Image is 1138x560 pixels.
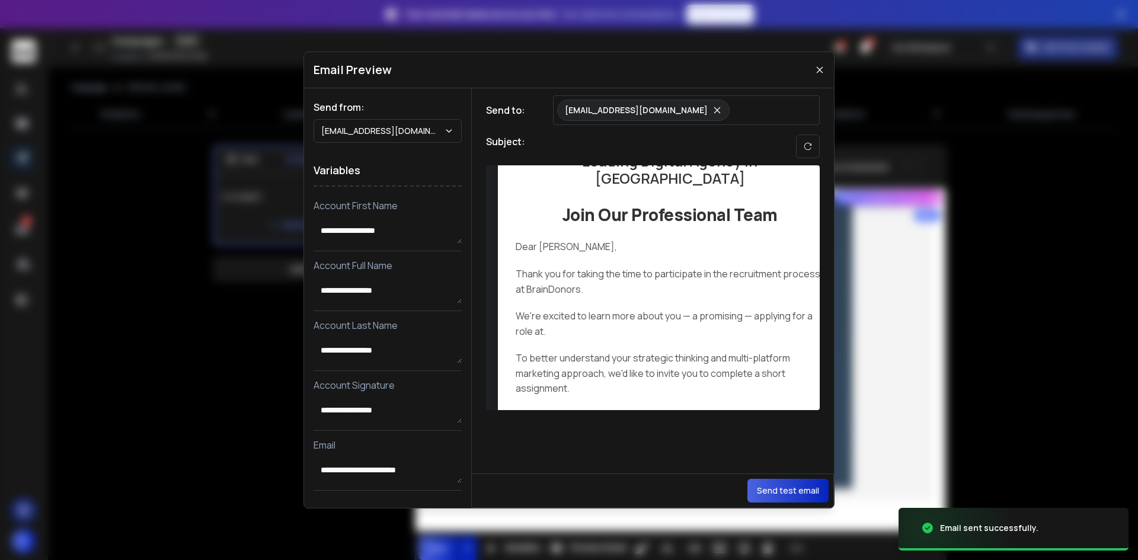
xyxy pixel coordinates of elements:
p: [EMAIL_ADDRESS][DOMAIN_NAME] [565,104,708,116]
p: To better understand your strategic thinking and multi-platform marketing approach, we'd like to ... [516,351,824,396]
h1: Subject: [486,135,525,158]
h2: Join Our Professional Team [516,205,824,225]
p: Email [314,438,462,452]
p: [EMAIL_ADDRESS][DOMAIN_NAME] [321,125,444,137]
h1: Variables [314,155,462,187]
p: Account Full Name [314,258,462,273]
p: Thank you for taking the time to participate in the recruitment process at BrainDonors. [516,267,824,297]
h1: Leading Digital Agency in [GEOGRAPHIC_DATA] [516,153,824,187]
p: Dear [PERSON_NAME], [516,239,824,255]
p: Account Last Name [314,318,462,332]
h1: Send from: [314,100,462,114]
div: Email sent successfully. [940,522,1038,534]
h1: Send to: [486,103,533,117]
h1: Email Preview [314,62,392,78]
p: We're excited to learn more about you — a promising — applying for a role at. [516,309,824,339]
p: Account Signature [314,378,462,392]
button: Send test email [747,479,829,503]
p: Account First Name [314,199,462,213]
